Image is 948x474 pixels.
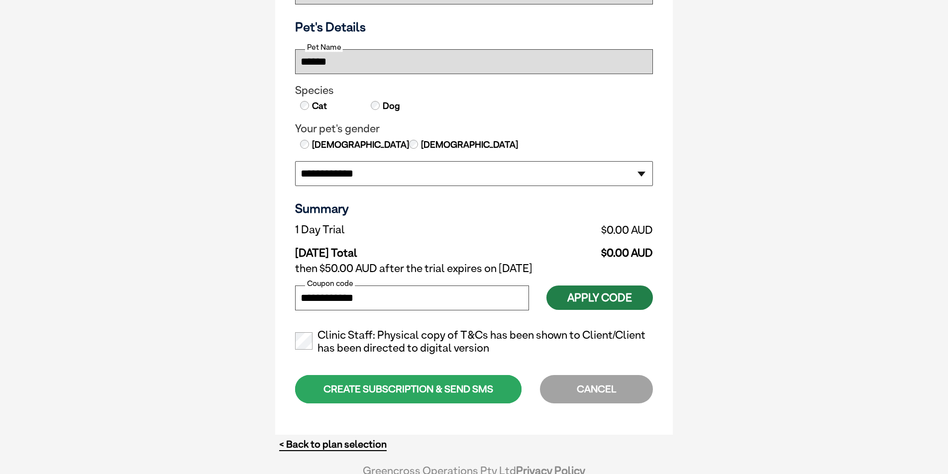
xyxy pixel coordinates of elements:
h3: Summary [295,201,653,216]
h3: Pet's Details [291,19,657,34]
td: 1 Day Trial [295,221,490,239]
td: $0.00 AUD [490,221,653,239]
td: [DATE] Total [295,239,490,260]
div: CREATE SUBSCRIPTION & SEND SMS [295,375,522,403]
a: < Back to plan selection [279,438,387,451]
legend: Your pet's gender [295,122,653,135]
input: Clinic Staff: Physical copy of T&Cs has been shown to Client/Client has been directed to digital ... [295,332,313,350]
td: $0.00 AUD [490,239,653,260]
div: CANCEL [540,375,653,403]
label: Clinic Staff: Physical copy of T&Cs has been shown to Client/Client has been directed to digital ... [295,329,653,355]
button: Apply Code [546,285,653,310]
label: Coupon code [305,279,355,288]
legend: Species [295,84,653,97]
td: then $50.00 AUD after the trial expires on [DATE] [295,260,653,278]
